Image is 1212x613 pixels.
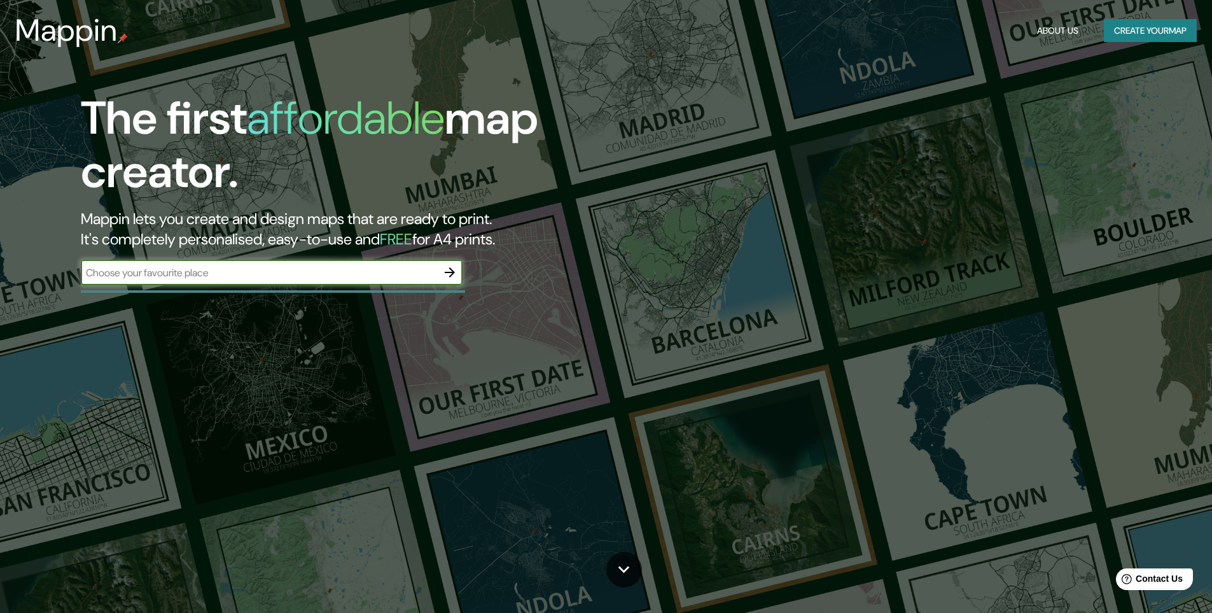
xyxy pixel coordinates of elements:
[15,13,118,48] h3: Mappin
[81,209,687,250] h2: Mappin lets you create and design maps that are ready to print. It's completely personalised, eas...
[247,88,445,148] h1: affordable
[81,92,687,209] h1: The first map creator.
[380,229,412,249] h5: FREE
[1104,19,1197,43] button: Create yourmap
[81,265,437,280] input: Choose your favourite place
[1099,563,1198,599] iframe: Help widget launcher
[118,33,128,43] img: mappin-pin
[1032,19,1083,43] button: About Us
